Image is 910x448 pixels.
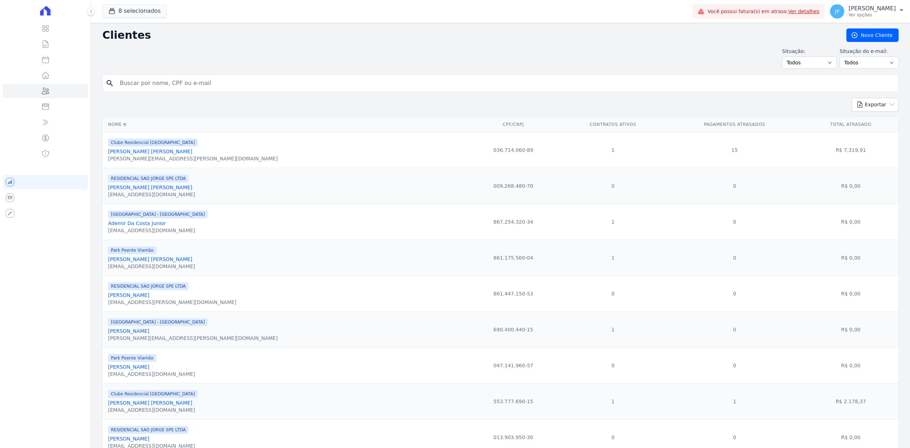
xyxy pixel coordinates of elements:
[803,383,899,419] td: R$ 2.178,37
[108,436,149,442] a: [PERSON_NAME]
[849,12,896,18] p: Ver opções
[803,132,899,168] td: R$ 7.319,91
[108,299,236,306] div: [EMAIL_ADDRESS][PERSON_NAME][DOMAIN_NAME]
[803,276,899,311] td: R$ 0,00
[106,79,114,87] i: search
[467,311,560,347] td: 690.400.440-15
[108,328,149,334] a: [PERSON_NAME]
[467,347,560,383] td: 047.141.960-57
[666,276,803,311] td: 0
[803,240,899,276] td: R$ 0,00
[108,220,166,226] a: Ademir Da Costa Junior
[560,311,666,347] td: 1
[849,5,896,12] p: [PERSON_NAME]
[560,383,666,419] td: 1
[560,276,666,311] td: 0
[108,139,198,146] span: Clube Residencial [GEOGRAPHIC_DATA]
[102,29,835,42] h2: Clientes
[116,76,895,90] input: Buscar por nome, CPF ou e-mail
[666,168,803,204] td: 0
[560,117,666,132] th: Contratos Ativos
[803,168,899,204] td: R$ 0,00
[108,426,188,434] span: RESIDENCIAL SAO JORGE SPE LTDA
[108,175,188,182] span: RESIDENCIAL SAO JORGE SPE LTDA
[102,4,167,18] button: 8 selecionados
[108,155,278,162] div: [PERSON_NAME][EMAIL_ADDRESS][PERSON_NAME][DOMAIN_NAME]
[782,48,837,55] label: Situação:
[467,240,560,276] td: 861.175.560-04
[108,406,198,414] div: [EMAIL_ADDRESS][DOMAIN_NAME]
[108,390,198,398] span: Clube Residencial [GEOGRAPHIC_DATA]
[824,1,910,21] button: JP [PERSON_NAME] Ver opções
[467,132,560,168] td: 036.714.060-89
[108,263,195,270] div: [EMAIL_ADDRESS][DOMAIN_NAME]
[108,370,195,378] div: [EMAIL_ADDRESS][DOMAIN_NAME]
[108,282,188,290] span: RESIDENCIAL SAO JORGE SPE LTDA
[803,204,899,240] td: R$ 0,00
[467,204,560,240] td: 867.254.320-34
[108,354,156,362] span: Park Poente Viamão
[108,246,156,254] span: Park Poente Viamão
[108,292,149,298] a: [PERSON_NAME]
[108,364,149,370] a: [PERSON_NAME]
[666,311,803,347] td: 0
[560,168,666,204] td: 0
[108,318,208,326] span: [GEOGRAPHIC_DATA] - [GEOGRAPHIC_DATA]
[102,117,467,132] th: Nome
[852,98,899,112] button: Exportar
[467,168,560,204] td: 009.268.480-70
[803,117,899,132] th: Total Atrasado
[560,347,666,383] td: 0
[108,149,192,154] a: [PERSON_NAME] [PERSON_NAME]
[467,383,560,419] td: 553.777.690-15
[467,276,560,311] td: 861.447.150-53
[108,185,192,190] a: [PERSON_NAME] [PERSON_NAME]
[846,28,899,42] a: Novo Cliente
[707,8,819,15] span: Você possui fatura(s) em atraso.
[560,204,666,240] td: 1
[666,117,803,132] th: Pagamentos Atrasados
[835,9,840,14] span: JP
[666,132,803,168] td: 15
[108,210,208,218] span: [GEOGRAPHIC_DATA] - [GEOGRAPHIC_DATA]
[467,117,560,132] th: CPF/CNPJ
[108,256,192,262] a: [PERSON_NAME] [PERSON_NAME]
[840,48,899,55] label: Situação do e-mail:
[666,240,803,276] td: 0
[666,383,803,419] td: 1
[803,347,899,383] td: R$ 0,00
[108,335,278,342] div: [PERSON_NAME][EMAIL_ADDRESS][PERSON_NAME][DOMAIN_NAME]
[803,311,899,347] td: R$ 0,00
[560,240,666,276] td: 1
[108,400,192,406] a: [PERSON_NAME] [PERSON_NAME]
[788,9,820,14] a: Ver detalhes
[108,191,195,198] div: [EMAIL_ADDRESS][DOMAIN_NAME]
[560,132,666,168] td: 1
[666,347,803,383] td: 0
[108,227,208,234] div: [EMAIL_ADDRESS][DOMAIN_NAME]
[666,204,803,240] td: 0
